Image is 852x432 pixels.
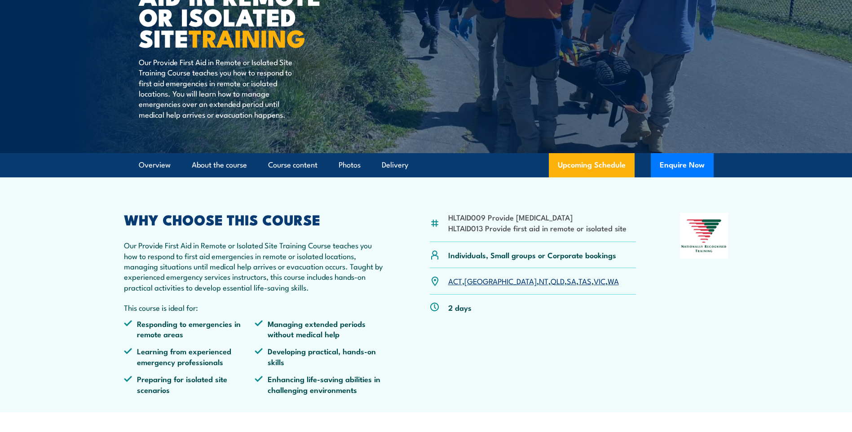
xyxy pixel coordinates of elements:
li: HLTAID013 Provide first aid in remote or isolated site [448,223,627,233]
a: Upcoming Schedule [549,153,635,177]
a: QLD [551,275,565,286]
a: About the course [192,153,247,177]
a: NT [539,275,548,286]
button: Enquire Now [651,153,714,177]
li: Developing practical, hands-on skills [255,346,386,367]
p: This course is ideal for: [124,302,386,313]
li: Learning from experienced emergency professionals [124,346,255,367]
li: Preparing for isolated site scenarios [124,374,255,395]
p: 2 days [448,302,472,313]
li: HLTAID009 Provide [MEDICAL_DATA] [448,212,627,222]
a: Photos [339,153,361,177]
a: Course content [268,153,318,177]
a: ACT [448,275,462,286]
p: , , , , , , , [448,276,619,286]
img: Nationally Recognised Training logo. [680,213,728,259]
p: Individuals, Small groups or Corporate bookings [448,250,616,260]
p: Our Provide First Aid in Remote or Isolated Site Training Course teaches you how to respond to fi... [139,57,303,119]
strong: TRAINING [189,18,305,56]
li: Responding to emergencies in remote areas [124,318,255,339]
a: VIC [594,275,605,286]
li: Managing extended periods without medical help [255,318,386,339]
a: [GEOGRAPHIC_DATA] [464,275,537,286]
a: TAS [578,275,592,286]
a: SA [567,275,576,286]
li: Enhancing life-saving abilities in challenging environments [255,374,386,395]
a: Delivery [382,153,408,177]
p: Our Provide First Aid in Remote or Isolated Site Training Course teaches you how to respond to fi... [124,240,386,292]
h2: WHY CHOOSE THIS COURSE [124,213,386,225]
a: WA [608,275,619,286]
a: Overview [139,153,171,177]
